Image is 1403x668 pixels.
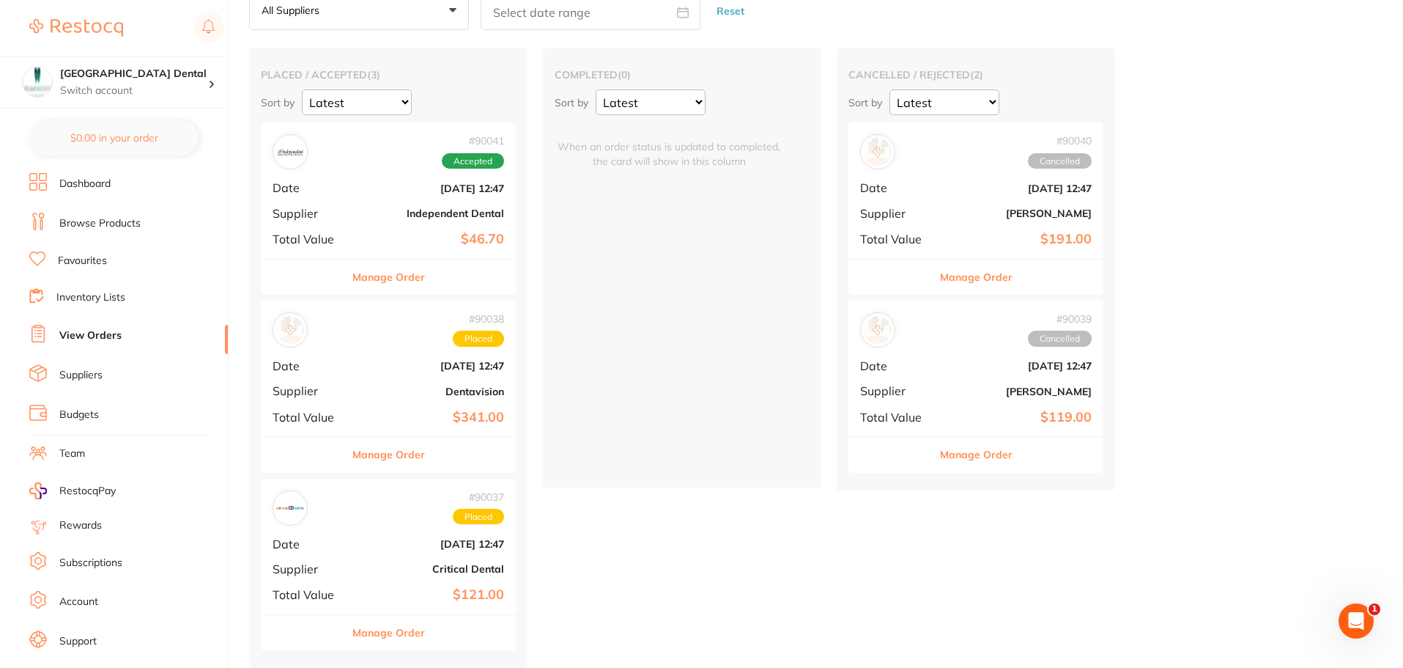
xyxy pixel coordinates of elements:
[352,260,425,295] button: Manage Order
[358,563,504,575] b: Critical Dental
[262,4,325,17] p: All suppliers
[1028,135,1092,147] span: # 90040
[940,437,1013,472] button: Manage Order
[273,537,346,551] span: Date
[261,68,516,81] h2: placed / accepted ( 3 )
[860,384,933,397] span: Supplier
[1339,603,1374,639] iframe: Intercom live chat
[261,301,516,473] div: Dentavision#90038PlacedDate[DATE] 12:47SupplierDentavisionTotal Value$341.00Manage Order
[59,634,97,649] a: Support
[453,491,504,503] span: # 90037
[358,587,504,603] b: $121.00
[945,410,1092,425] b: $119.00
[1028,153,1092,169] span: Cancelled
[860,207,933,220] span: Supplier
[59,447,85,461] a: Team
[273,232,346,246] span: Total Value
[358,410,504,425] b: $341.00
[945,360,1092,372] b: [DATE] 12:47
[1028,331,1092,347] span: Cancelled
[358,386,504,397] b: Dentavision
[261,479,516,651] div: Critical Dental#90037PlacedDate[DATE] 12:47SupplierCritical DentalTotal Value$121.00Manage Order
[352,615,425,650] button: Manage Order
[358,360,504,372] b: [DATE] 12:47
[945,183,1092,194] b: [DATE] 12:47
[273,411,346,424] span: Total Value
[860,181,933,194] span: Date
[945,386,1092,397] b: [PERSON_NAME]
[58,254,107,268] a: Favourites
[23,67,52,97] img: Capalaba Park Dental
[453,313,504,325] span: # 90038
[59,484,116,499] span: RestocqPay
[29,19,123,37] img: Restocq Logo
[261,122,516,295] div: Independent Dental#90041AcceptedDate[DATE] 12:47SupplierIndependent DentalTotal Value$46.70Manage...
[945,208,1092,219] b: [PERSON_NAME]
[59,518,102,533] a: Rewards
[352,437,425,472] button: Manage Order
[59,368,103,383] a: Suppliers
[276,138,304,166] img: Independent Dental
[860,232,933,246] span: Total Value
[273,562,346,576] span: Supplier
[59,408,99,422] a: Budgets
[555,96,588,109] p: Sort by
[29,120,199,155] button: $0.00 in your order
[29,11,123,45] a: Restocq Logo
[261,96,295,109] p: Sort by
[358,208,504,219] b: Independent Dental
[273,588,346,601] span: Total Value
[848,68,1103,81] h2: cancelled / rejected ( 2 )
[442,135,504,147] span: # 90041
[940,260,1013,295] button: Manage Order
[273,207,346,220] span: Supplier
[59,216,141,231] a: Browse Products
[29,482,47,499] img: RestocqPay
[358,183,504,194] b: [DATE] 12:47
[358,232,504,247] b: $46.70
[864,138,892,166] img: Adam Dental
[59,556,122,570] a: Subscriptions
[276,316,304,344] img: Dentavision
[453,509,504,525] span: Placed
[59,329,122,343] a: View Orders
[273,359,346,372] span: Date
[453,331,504,347] span: Placed
[29,482,116,499] a: RestocqPay
[555,122,783,169] span: When an order status is updated to completed, the card will show in this column
[848,96,882,109] p: Sort by
[56,290,125,305] a: Inventory Lists
[945,232,1092,247] b: $191.00
[358,538,504,550] b: [DATE] 12:47
[555,68,810,81] h2: completed ( 0 )
[1369,603,1380,615] span: 1
[273,181,346,194] span: Date
[60,67,208,81] h4: Capalaba Park Dental
[59,177,111,191] a: Dashboard
[276,494,304,522] img: Critical Dental
[59,595,98,609] a: Account
[864,316,892,344] img: Henry Schein Halas
[1028,313,1092,325] span: # 90039
[860,359,933,372] span: Date
[273,384,346,397] span: Supplier
[860,411,933,424] span: Total Value
[60,84,208,98] p: Switch account
[442,153,504,169] span: Accepted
